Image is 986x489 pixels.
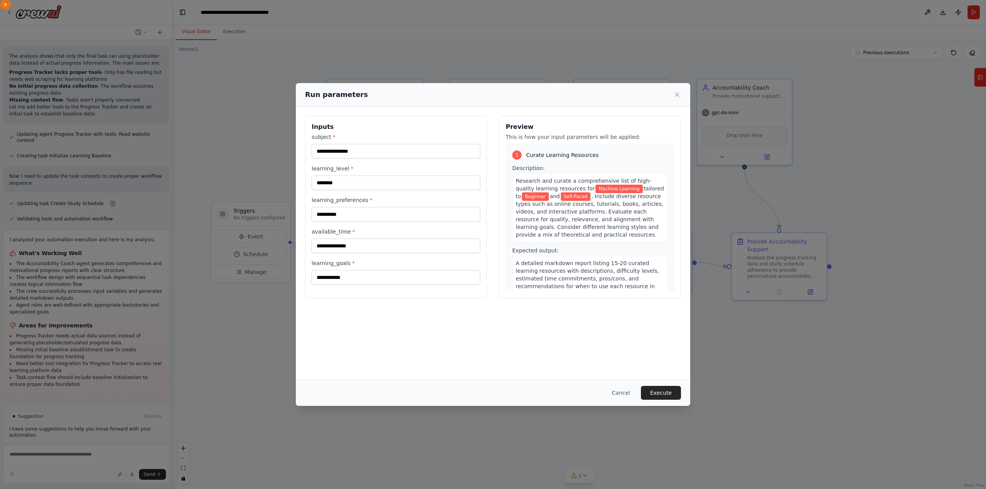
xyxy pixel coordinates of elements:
span: Research and curate a comprehensive list of high-quality learning resources for [516,178,651,192]
button: Execute [641,386,681,400]
span: Variable: learning_level [522,192,549,201]
div: 1 [512,150,522,160]
h3: Inputs [312,122,480,132]
span: Expected output: [512,247,559,254]
label: learning_preferences [312,196,480,204]
span: Variable: subject [595,185,642,193]
label: available_time [312,228,480,235]
label: learning_level [312,165,480,172]
button: Cancel [606,386,636,400]
span: Curate Learning Resources [526,151,599,159]
h2: Run parameters [305,89,368,100]
label: subject [312,133,480,141]
span: A detailed markdown report listing 15-20 curated learning resources with descriptions, difficulty... [516,260,659,297]
span: Description: [512,165,545,171]
h3: Preview [506,122,674,132]
span: and [550,193,560,199]
label: learning_goals [312,259,480,267]
span: Variable: learning_preferences [561,192,591,201]
p: This is how your input parameters will be applied: [506,133,674,141]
